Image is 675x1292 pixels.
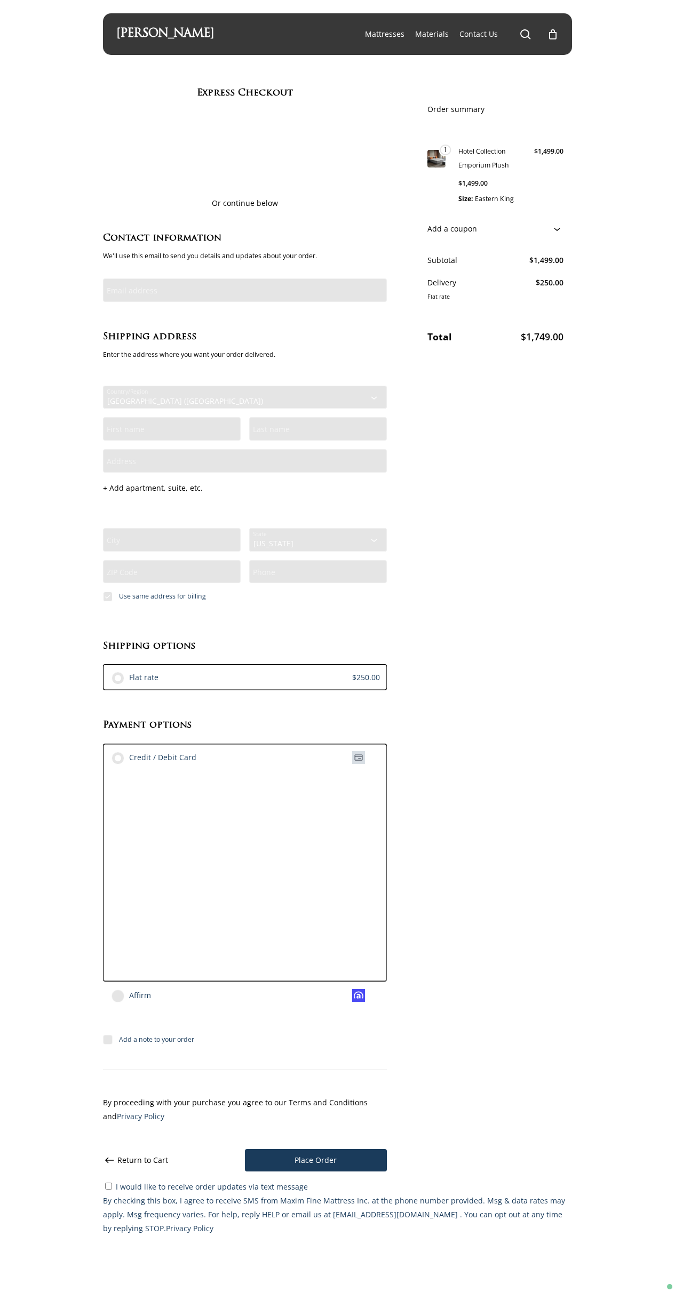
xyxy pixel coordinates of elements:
[103,229,387,248] h2: Contact information
[427,330,520,344] span: Total
[103,560,241,584] input: ZIP Code
[253,566,275,577] label: Phone
[475,195,514,204] span: Eastern King
[114,136,371,166] iframe: Secure express checkout frame
[534,147,563,156] span: $1,499.00
[249,417,387,441] input: Last name
[103,328,387,347] h2: Shipping address
[119,1035,194,1044] span: Add a note to your order
[415,29,449,39] a: Materials
[352,751,365,764] img: Credit / Debit Card
[103,637,387,656] h2: Shipping options
[459,29,498,39] a: Contact Us
[166,1223,213,1233] a: Privacy Policy
[107,424,145,435] label: First name
[103,1153,169,1167] a: Return to Cart
[103,716,387,735] h2: Payment options
[245,1149,387,1171] button: Place Order
[427,102,571,127] p: Order summary
[458,145,528,172] h3: Hotel Collection Emporium Plush
[107,534,120,545] label: City
[103,592,113,601] input: Use same address for billing
[103,278,387,302] input: Email address
[103,196,387,210] div: Or continue below
[103,351,387,369] p: Enter the address where you want your order delivered.
[103,1097,368,1121] span: By proceeding with your purchase you agree to our Terms and Conditions and
[112,672,124,684] input: Flat rate$250.00
[365,29,404,39] a: Mattresses
[443,147,447,153] span: 1
[427,276,535,290] span: Delivery
[107,566,138,577] label: ZIP Code
[107,388,148,395] label: Country/Region
[427,222,563,236] div: Add a coupon
[119,592,206,601] span: Use same address for billing
[360,13,559,55] nav: Main Menu
[103,417,241,441] input: First name
[114,104,371,134] iframe: Secure express checkout frame
[103,449,387,473] input: Address
[129,989,369,1002] span: Affirm
[197,84,293,103] h2: Express Checkout
[103,1035,113,1044] input: Add a note to your order
[253,531,267,538] label: State
[295,1157,337,1164] div: Place Order
[521,330,563,343] span: $1,749.00
[112,752,124,764] input: Credit / Debit CardCredit / Debit Card
[427,253,529,267] span: Subtotal
[536,276,563,290] span: $250.00
[107,285,157,296] label: Email address
[103,95,387,1171] form: Checkout
[427,150,445,168] img: Hotel Collection Emporium Plush
[458,195,473,204] span: Size :
[107,456,136,467] label: Address
[129,671,258,684] span: Flat rate
[116,28,214,40] a: [PERSON_NAME]
[105,1183,112,1190] input: I would like to receive order updates via text messageBy checking this box, I agree to receive SM...
[253,424,290,435] label: Last name
[352,672,380,682] span: $250.00
[249,560,387,584] input: Phone
[529,253,563,267] span: $1,499.00
[103,252,387,270] p: We'll use this email to send you details and updates about your order.
[352,989,365,1002] img: Affirm
[103,528,241,552] input: City
[129,751,369,764] span: Credit / Debit Card
[112,990,124,1002] input: AffirmAffirm
[103,481,387,495] span: + Add apartment, suite, etc.
[458,179,488,188] span: $1,499.00
[108,769,377,976] iframe: Secure payment input frame
[427,290,563,304] div: Flat rate
[117,1111,164,1121] a: Privacy Policy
